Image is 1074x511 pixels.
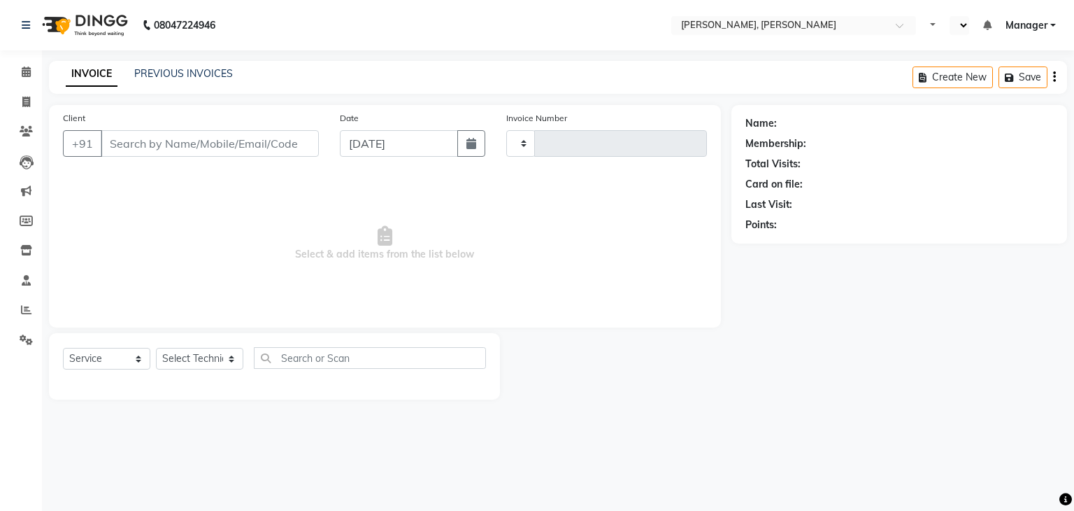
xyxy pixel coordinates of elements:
[134,67,233,80] a: PREVIOUS INVOICES
[745,136,806,151] div: Membership:
[36,6,131,45] img: logo
[745,177,803,192] div: Card on file:
[998,66,1047,88] button: Save
[912,66,993,88] button: Create New
[340,112,359,125] label: Date
[1005,18,1047,33] span: Manager
[745,116,777,131] div: Name:
[745,157,801,171] div: Total Visits:
[63,174,707,314] span: Select & add items from the list below
[254,347,486,369] input: Search or Scan
[745,218,777,232] div: Points:
[63,130,102,157] button: +91
[63,112,85,125] label: Client
[101,130,319,157] input: Search by Name/Mobile/Email/Code
[745,197,792,212] div: Last Visit:
[66,62,117,87] a: INVOICE
[154,6,215,45] b: 08047224946
[506,112,567,125] label: Invoice Number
